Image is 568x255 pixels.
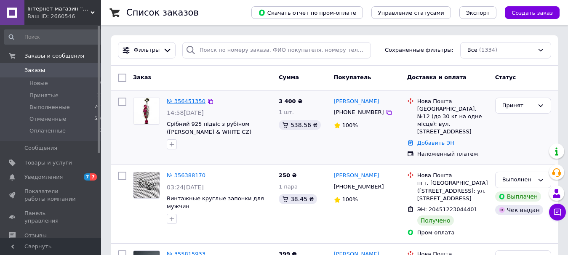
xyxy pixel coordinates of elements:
[24,144,57,152] span: Сообщения
[495,205,543,215] div: Чек выдан
[29,80,48,87] span: Новые
[417,172,488,179] div: Нова Пошта
[417,105,488,136] div: [GEOGRAPHIC_DATA], №12 (до 30 кг на одне місце): вул. [STREET_ADDRESS]
[251,6,363,19] button: Скачать отчет по пром-оплате
[29,92,59,99] span: Принятые
[29,104,70,111] span: Выполненные
[342,196,358,202] span: 100%
[167,184,204,191] span: 03:24[DATE]
[378,10,444,16] span: Управление статусами
[24,66,45,74] span: Заказы
[502,101,534,110] div: Принят
[258,9,356,16] span: Скачать отчет по пром-оплате
[94,104,103,111] span: 761
[167,109,204,116] span: 14:58[DATE]
[417,229,488,236] div: Пром-оплата
[24,210,78,225] span: Панель управления
[126,8,199,18] h1: Список заказов
[4,29,104,45] input: Поиск
[417,150,488,158] div: Наложенный платеж
[495,191,541,202] div: Выплачен
[495,74,516,80] span: Статус
[24,232,47,239] span: Отзывы
[371,6,451,19] button: Управление статусами
[133,172,160,198] img: Фото товару
[279,172,297,178] span: 250 ₴
[24,173,63,181] span: Уведомления
[24,52,84,60] span: Заказы и сообщения
[332,181,386,192] div: [PHONE_NUMBER]
[94,115,103,123] span: 550
[512,10,553,16] span: Создать заказ
[167,195,264,210] a: Винтажные круглые запонки для мужчин
[417,206,477,212] span: ЭН: 20451223044401
[279,120,321,130] div: 538.56 ₴
[279,109,294,115] span: 1 шт.
[97,92,103,99] span: 21
[279,194,317,204] div: 38.45 ₴
[167,121,251,135] a: Срібний 925 підвіс з рубіном ([PERSON_NAME] & WHITE CZ)
[100,80,103,87] span: 0
[466,10,490,16] span: Экспорт
[133,98,160,125] a: Фото товару
[479,47,497,53] span: (1334)
[29,115,66,123] span: Отмененные
[90,173,97,181] span: 7
[133,172,160,199] a: Фото товару
[279,74,299,80] span: Сумма
[24,188,78,203] span: Показатели работы компании
[496,9,560,16] a: Создать заказ
[29,127,66,135] span: Оплаченные
[334,172,379,180] a: [PERSON_NAME]
[100,127,103,135] span: 2
[549,204,566,220] button: Чат с покупателем
[133,98,160,124] img: Фото товару
[334,74,371,80] span: Покупатель
[407,74,467,80] span: Доставка и оплата
[334,98,379,106] a: [PERSON_NAME]
[385,46,453,54] span: Сохраненные фильтры:
[467,46,477,54] span: Все
[417,98,488,105] div: Нова Пошта
[342,122,358,128] span: 100%
[417,179,488,202] div: пгт. [GEOGRAPHIC_DATA] ([STREET_ADDRESS]: ул. [STREET_ADDRESS]
[505,6,560,19] button: Создать заказ
[332,107,386,118] div: [PHONE_NUMBER]
[502,175,534,184] div: Выполнен
[167,172,205,178] a: № 356388170
[279,183,298,190] span: 1 пара
[84,173,91,181] span: 7
[182,42,371,58] input: Поиск по номеру заказа, ФИО покупателя, номеру телефона, Email, номеру накладной
[24,159,72,167] span: Товары и услуги
[417,215,454,226] div: Получено
[27,13,101,20] div: Ваш ID: 2660546
[459,6,496,19] button: Экспорт
[167,98,205,104] a: № 356451350
[27,5,91,13] span: Інтернет-магазин "Леді ШИК"
[133,74,151,80] span: Заказ
[417,140,454,146] a: Добавить ЭН
[134,46,160,54] span: Фильтры
[279,98,302,104] span: 3 400 ₴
